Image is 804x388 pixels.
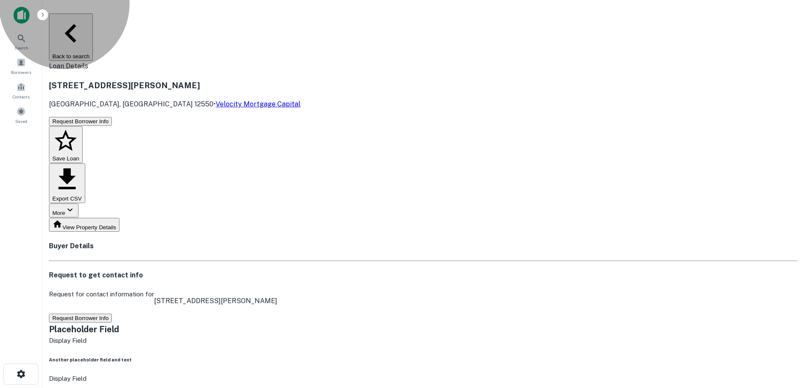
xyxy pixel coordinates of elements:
[216,100,300,108] a: Velocity Mortgage Capital
[49,336,797,346] p: Display Field
[15,118,27,125] span: Saved
[762,320,804,361] iframe: Chat Widget
[49,203,79,217] button: More
[49,163,85,203] button: Export CSV
[49,314,112,323] button: Request Borrower Info
[3,30,40,53] a: Search
[49,270,797,280] h4: Request to get contact info
[13,93,30,100] span: Contacts
[49,14,93,61] button: Back to search
[49,62,88,70] span: Loan Details
[49,374,797,384] p: Display Field
[49,79,300,91] h3: [STREET_ADDRESS][PERSON_NAME]
[14,44,28,51] span: Search
[3,54,40,77] a: Borrowers
[49,356,797,363] h6: Another placeholder field and text
[11,69,31,76] span: Borrowers
[3,79,40,102] a: Contacts
[49,126,83,163] button: Save Loan
[49,117,112,126] button: Request Borrower Info
[49,241,797,251] h4: Buyer Details
[49,218,119,232] button: View Property Details
[49,99,300,109] p: [GEOGRAPHIC_DATA], [GEOGRAPHIC_DATA] 12550 •
[49,289,154,313] p: Request for contact information for
[154,296,277,306] p: [STREET_ADDRESS][PERSON_NAME]
[14,7,30,24] img: capitalize-icon.png
[49,323,797,336] h5: Placeholder Field
[3,103,40,126] a: Saved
